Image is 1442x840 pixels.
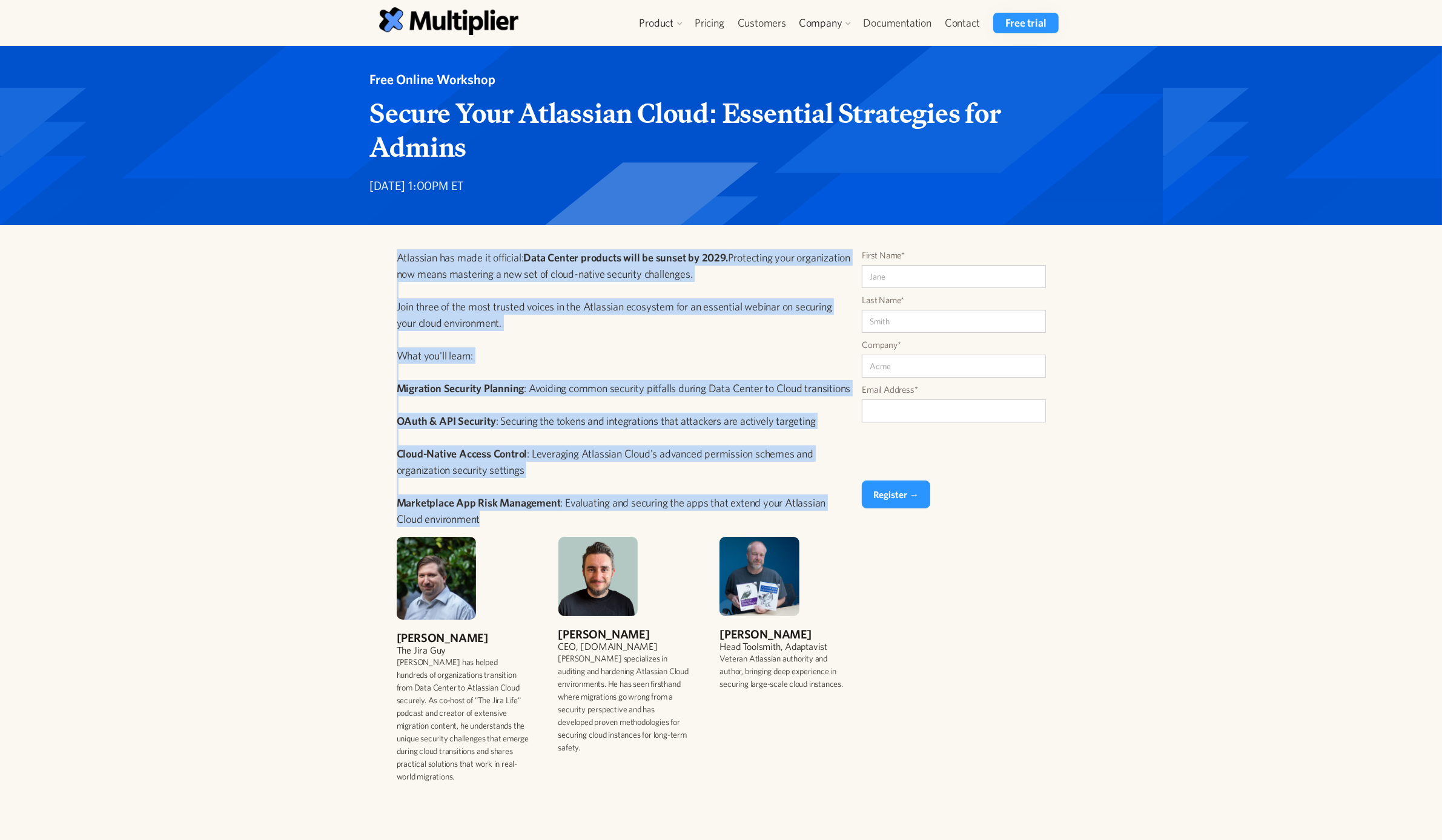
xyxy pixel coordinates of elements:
label: Email Address* [862,384,1046,396]
p: [PERSON_NAME] specializes in auditing and hardening Atlassian Cloud environments. He has seen fir... [558,652,691,754]
input: Register → [862,481,930,508]
strong: Migration Security Planning [397,382,524,395]
div: [PERSON_NAME] [719,628,852,640]
form: Aaron Webinar [862,249,1046,508]
strong: OAuth & API Security [397,415,496,427]
strong: Secure Your Atlassian Cloud: Essential Strategies for Admins [370,92,1001,168]
div: [PERSON_NAME] [397,632,529,644]
strong: Data Center products will be sunset by 2029. [523,251,727,264]
iframe: reCAPTCHA [862,428,1046,476]
div: Company [793,13,857,33]
div: Product [639,16,673,30]
strong: Cloud-Native Access Control [397,447,528,460]
a: Customers [731,13,793,33]
a: Pricing [688,13,731,33]
div: Free Online Workshop [370,70,1063,89]
input: Smith [862,310,1046,333]
div: Company [799,16,842,30]
input: Acme [862,355,1046,378]
div: Product [633,13,688,33]
div: [PERSON_NAME] [558,628,691,640]
div: The Jira Guy [397,644,529,656]
label: Last Name* [862,294,1046,306]
a: Contact [938,13,987,33]
strong: Marketplace App Risk Management [397,496,561,509]
input: Jane [862,265,1046,288]
p: [DATE] 1:00PM ET [370,179,1063,195]
p: Atlassian has made it official: Protecting your organization now means mastering a new set of clo... [397,249,853,527]
div: Head Toolsmith, Adaptavist [719,640,852,652]
p: [PERSON_NAME] has helped hundreds of organizations transition from Data Center to Atlassian Cloud... [397,656,529,783]
div: CEO, [DOMAIN_NAME] [558,640,691,652]
a: Documentation [856,13,938,33]
p: Veteran Atlassian authority and author, bringing deep experience in securing large-scale cloud in... [719,652,852,691]
a: Free trial [993,13,1058,33]
label: Company* [862,339,1046,351]
label: First Name* [862,249,1046,261]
